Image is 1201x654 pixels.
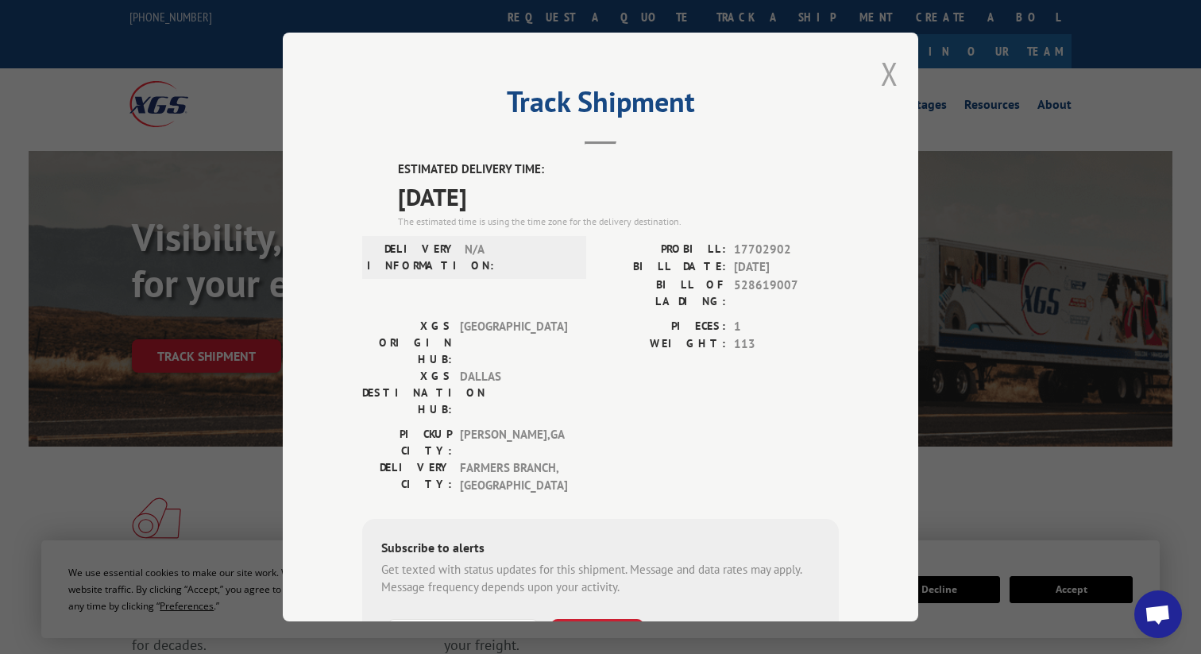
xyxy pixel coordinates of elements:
[734,335,839,354] span: 113
[460,459,567,495] span: FARMERS BRANCH , [GEOGRAPHIC_DATA]
[465,241,572,274] span: N/A
[362,91,839,121] h2: Track Shipment
[734,318,839,336] span: 1
[734,277,839,310] span: 528619007
[600,335,726,354] label: WEIGHT:
[381,538,820,561] div: Subscribe to alerts
[1134,590,1182,638] div: Open chat
[362,426,452,459] label: PICKUP CITY:
[398,179,839,215] span: [DATE]
[600,258,726,277] label: BILL DATE:
[362,368,452,418] label: XGS DESTINATION HUB:
[367,241,457,274] label: DELIVERY INFORMATION:
[734,241,839,259] span: 17702902
[551,619,643,652] button: SUBSCRIBE
[460,368,567,418] span: DALLAS
[734,258,839,277] span: [DATE]
[381,561,820,597] div: Get texted with status updates for this shipment. Message and data rates may apply. Message frequ...
[398,215,839,229] div: The estimated time is using the time zone for the delivery destination.
[388,619,539,652] input: Phone Number
[600,318,726,336] label: PIECES:
[881,52,898,95] button: Close modal
[600,277,726,310] label: BILL OF LADING:
[460,426,567,459] span: [PERSON_NAME] , GA
[460,318,567,368] span: [GEOGRAPHIC_DATA]
[362,459,452,495] label: DELIVERY CITY:
[600,241,726,259] label: PROBILL:
[398,161,839,179] label: ESTIMATED DELIVERY TIME:
[362,318,452,368] label: XGS ORIGIN HUB:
